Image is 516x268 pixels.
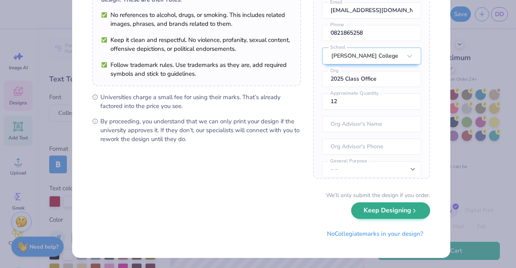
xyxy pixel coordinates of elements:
[322,93,421,110] input: Approximate Quantity
[320,226,430,242] button: NoCollegiatemarks in your design?
[322,71,421,87] input: Org
[351,202,430,219] button: Keep Designing
[326,191,430,199] div: We’ll only submit the design if you order.
[322,139,421,155] input: Org Advisor's Phone
[100,93,301,110] span: Universities charge a small fee for using their marks. That’s already factored into the price you...
[101,10,292,28] li: No references to alcohol, drugs, or smoking. This includes related images, phrases, and brands re...
[101,60,292,78] li: Follow trademark rules. Use trademarks as they are, add required symbols and stick to guidelines.
[322,25,421,41] input: Phone
[322,2,421,19] input: Email
[322,116,421,132] input: Org Advisor's Name
[100,117,301,143] span: By proceeding, you understand that we can only print your design if the university approves it. I...
[101,35,292,53] li: Keep it clean and respectful. No violence, profanity, sexual content, offensive depictions, or po...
